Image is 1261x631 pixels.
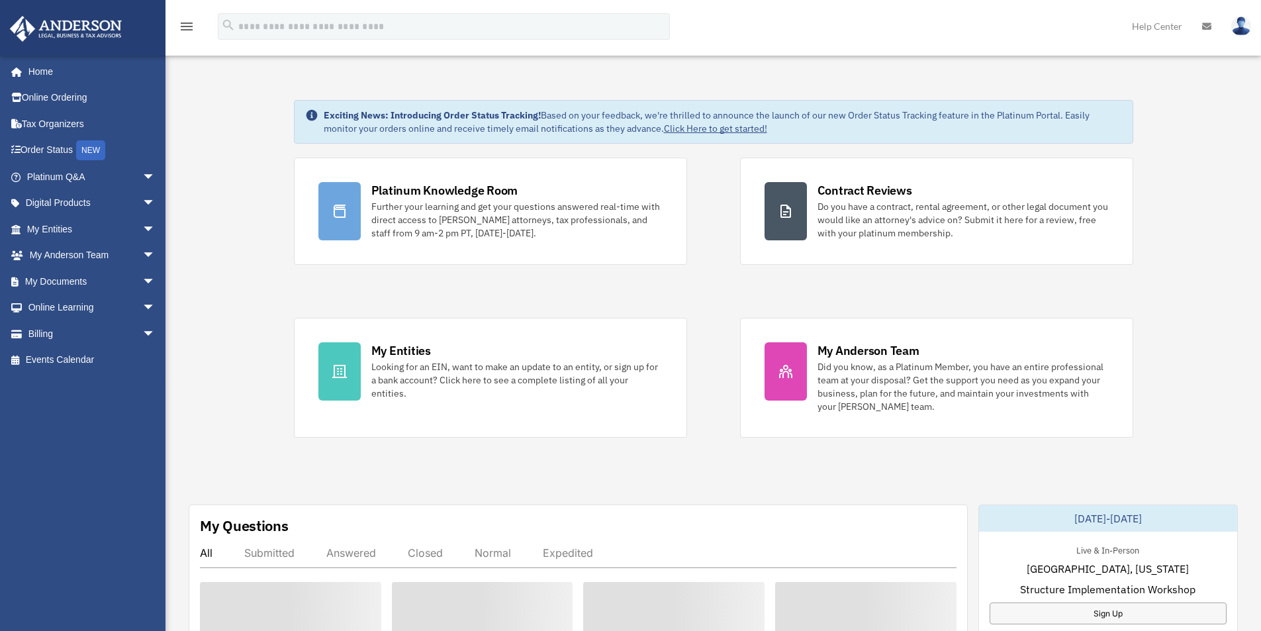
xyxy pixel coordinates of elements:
[9,242,175,269] a: My Anderson Teamarrow_drop_down
[1066,542,1150,556] div: Live & In-Person
[543,546,593,559] div: Expedited
[664,122,767,134] a: Click Here to get started!
[9,216,175,242] a: My Entitiesarrow_drop_down
[294,318,687,438] a: My Entities Looking for an EIN, want to make an update to an entity, or sign up for a bank accoun...
[142,295,169,322] span: arrow_drop_down
[740,318,1133,438] a: My Anderson Team Did you know, as a Platinum Member, you have an entire professional team at your...
[179,19,195,34] i: menu
[817,200,1109,240] div: Do you have a contract, rental agreement, or other legal document you would like an attorney's ad...
[221,18,236,32] i: search
[200,516,289,536] div: My Questions
[9,295,175,321] a: Online Learningarrow_drop_down
[1231,17,1251,36] img: User Pic
[142,216,169,243] span: arrow_drop_down
[142,190,169,217] span: arrow_drop_down
[9,137,175,164] a: Order StatusNEW
[817,342,919,359] div: My Anderson Team
[1020,581,1195,597] span: Structure Implementation Workshop
[371,360,663,400] div: Looking for an EIN, want to make an update to an entity, or sign up for a bank account? Click her...
[9,164,175,190] a: Platinum Q&Aarrow_drop_down
[371,342,431,359] div: My Entities
[1027,561,1189,577] span: [GEOGRAPHIC_DATA], [US_STATE]
[817,360,1109,413] div: Did you know, as a Platinum Member, you have an entire professional team at your disposal? Get th...
[475,546,511,559] div: Normal
[76,140,105,160] div: NEW
[9,85,175,111] a: Online Ordering
[142,242,169,269] span: arrow_drop_down
[371,200,663,240] div: Further your learning and get your questions answered real-time with direct access to [PERSON_NAM...
[979,505,1237,532] div: [DATE]-[DATE]
[740,158,1133,265] a: Contract Reviews Do you have a contract, rental agreement, or other legal document you would like...
[142,164,169,191] span: arrow_drop_down
[244,546,295,559] div: Submitted
[179,23,195,34] a: menu
[9,58,169,85] a: Home
[817,182,912,199] div: Contract Reviews
[142,320,169,348] span: arrow_drop_down
[200,546,212,559] div: All
[408,546,443,559] div: Closed
[326,546,376,559] div: Answered
[142,268,169,295] span: arrow_drop_down
[294,158,687,265] a: Platinum Knowledge Room Further your learning and get your questions answered real-time with dire...
[6,16,126,42] img: Anderson Advisors Platinum Portal
[324,109,1122,135] div: Based on your feedback, we're thrilled to announce the launch of our new Order Status Tracking fe...
[9,111,175,137] a: Tax Organizers
[9,268,175,295] a: My Documentsarrow_drop_down
[371,182,518,199] div: Platinum Knowledge Room
[9,190,175,217] a: Digital Productsarrow_drop_down
[9,347,175,373] a: Events Calendar
[9,320,175,347] a: Billingarrow_drop_down
[990,603,1227,624] a: Sign Up
[324,109,541,121] strong: Exciting News: Introducing Order Status Tracking!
